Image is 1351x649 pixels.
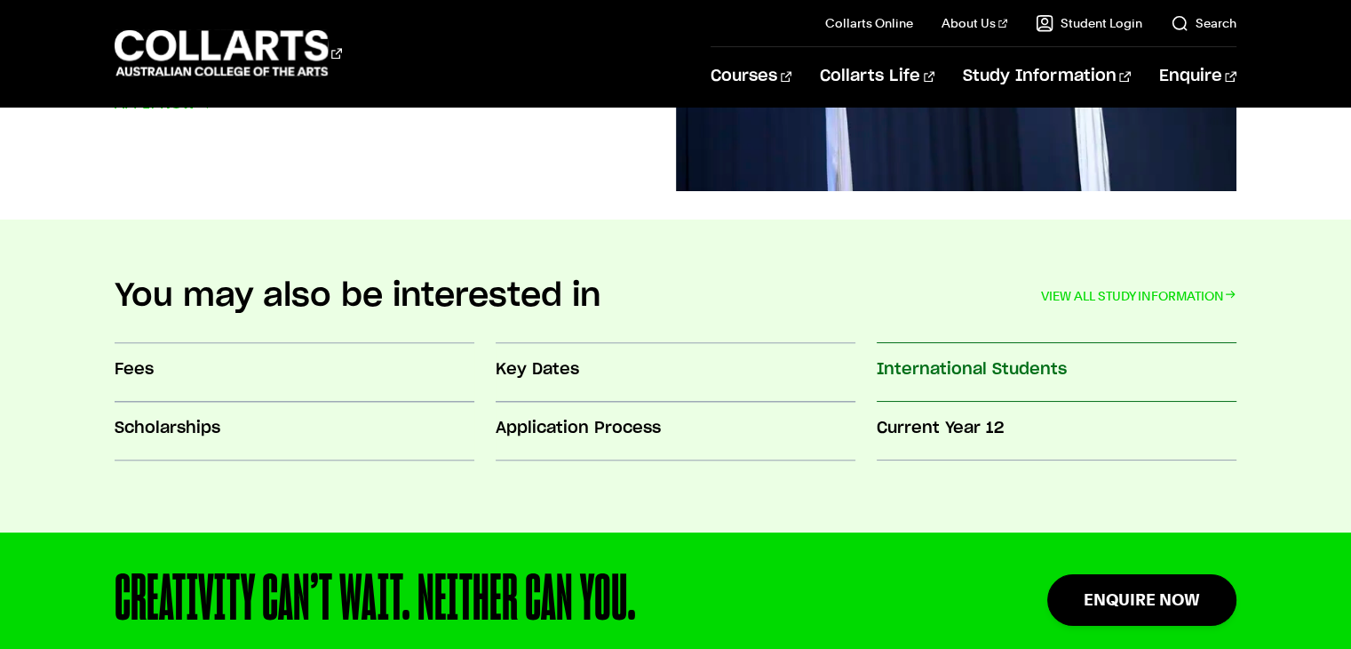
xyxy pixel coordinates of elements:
a: International Students [877,344,1236,403]
a: Student Login [1036,14,1142,32]
h3: Application Process [496,417,855,440]
a: Fees [115,344,474,403]
a: About Us [942,14,1007,32]
a: Collarts Online [825,14,913,32]
a: Collarts Life [820,47,934,106]
div: Go to homepage [115,28,342,78]
a: Application Process [496,403,855,461]
a: Current Year 12 [877,403,1236,461]
h3: Current Year 12 [877,417,1236,440]
a: Key Dates [496,344,855,403]
h3: International Students [877,358,1236,381]
h2: You may also be interested in [115,276,601,316]
a: Study Information [963,47,1130,106]
h3: Fees [115,358,474,381]
h3: Scholarships [115,417,474,440]
a: Scholarships [115,403,474,461]
a: Courses [711,47,791,106]
a: VIEW ALL STUDY INFORMATION [1041,284,1236,308]
div: CREATIVITY CAN’T WAIT. NEITHER CAN YOU. [115,568,933,632]
h3: Key Dates [496,358,855,381]
a: Enquire [1159,47,1236,106]
a: Enquire Now [1047,574,1236,625]
a: Search [1171,14,1236,32]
